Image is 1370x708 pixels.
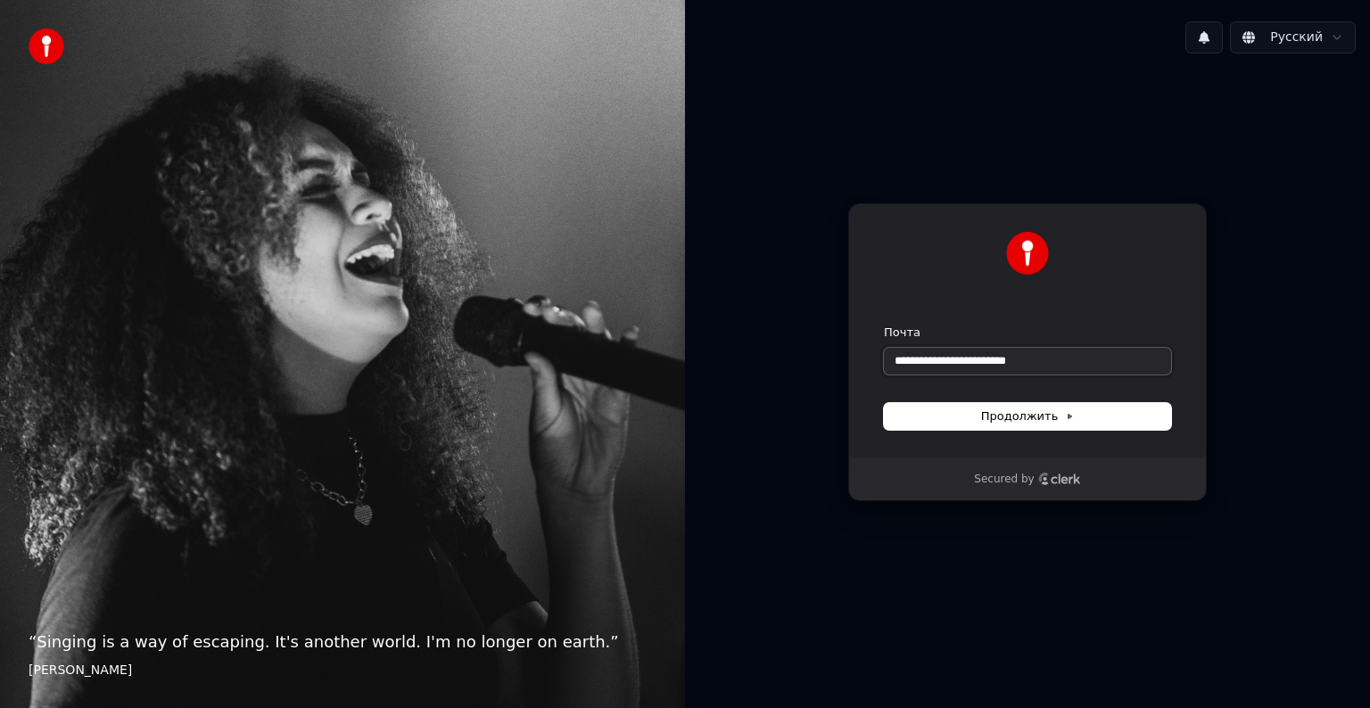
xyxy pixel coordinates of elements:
[981,408,1075,424] span: Продолжить
[29,630,656,654] p: “ Singing is a way of escaping. It's another world. I'm no longer on earth. ”
[884,325,920,341] label: Почта
[29,29,64,64] img: youka
[1038,473,1081,485] a: Clerk logo
[974,473,1034,487] p: Secured by
[884,403,1171,430] button: Продолжить
[29,662,656,679] footer: [PERSON_NAME]
[1006,232,1049,275] img: Youka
